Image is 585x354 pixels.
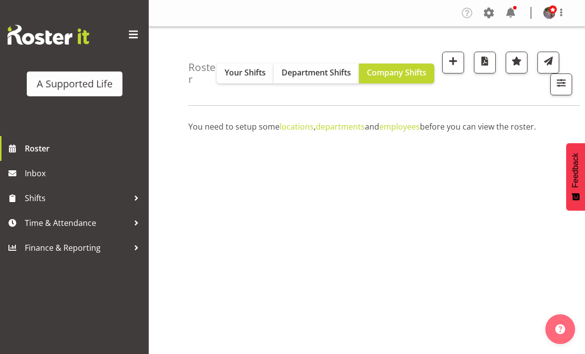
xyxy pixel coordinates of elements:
span: Department Shifts [282,67,351,78]
button: Download a PDF of the roster according to the set date range. [474,52,496,73]
span: Time & Attendance [25,215,129,230]
div: A Supported Life [37,76,113,91]
button: Feedback - Show survey [566,143,585,211]
img: Rosterit website logo [7,25,89,45]
span: Roster [25,141,144,156]
button: Company Shifts [359,64,434,83]
button: Filter Shifts [550,73,572,95]
button: Highlight an important date within the roster. [506,52,527,73]
span: Inbox [25,166,144,181]
img: help-xxl-2.png [555,324,565,334]
img: rebecca-batesb34ca9c4cab83ab085f7a62cef5c7591.png [543,7,555,19]
span: Your Shifts [225,67,266,78]
h4: Roster [188,62,217,85]
button: Your Shifts [217,64,274,83]
span: Finance & Reporting [25,240,129,255]
a: employees [379,121,420,132]
button: Send a list of all shifts for the selected filtered period to all rostered employees. [537,52,559,73]
button: Add a new shift [442,52,464,73]
a: locations [280,121,314,132]
button: Department Shifts [274,64,359,83]
a: departments [316,121,365,132]
span: Feedback [571,153,580,188]
span: Shifts [25,191,129,206]
span: Company Shifts [367,67,426,78]
p: You need to setup some , and before you can view the roster. [188,121,545,133]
